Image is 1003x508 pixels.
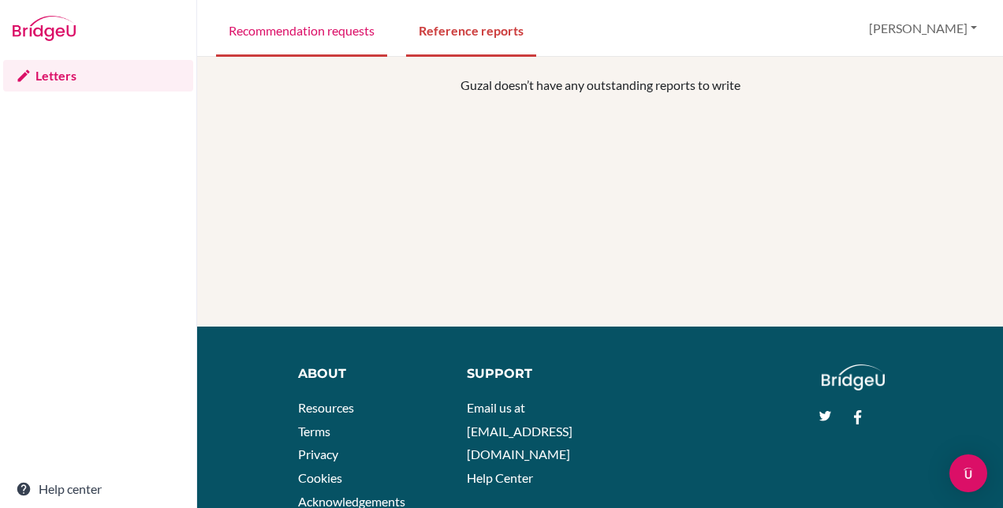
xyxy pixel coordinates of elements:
[298,424,330,439] a: Terms
[949,454,987,492] div: Open Intercom Messenger
[467,364,586,383] div: Support
[406,2,536,57] a: Reference reports
[298,400,354,415] a: Resources
[298,364,431,383] div: About
[822,364,886,390] img: logo_white@2x-f4f0deed5e89b7ecb1c2cc34c3e3d731f90f0f143d5ea2071677605dd97b5244.png
[216,2,387,57] a: Recommendation requests
[298,470,342,485] a: Cookies
[292,76,908,95] p: Guzal doesn’t have any outstanding reports to write
[13,16,76,41] img: Bridge-U
[3,473,193,505] a: Help center
[3,60,193,92] a: Letters
[467,400,572,461] a: Email us at [EMAIL_ADDRESS][DOMAIN_NAME]
[862,13,984,43] button: [PERSON_NAME]
[467,470,533,485] a: Help Center
[298,446,338,461] a: Privacy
